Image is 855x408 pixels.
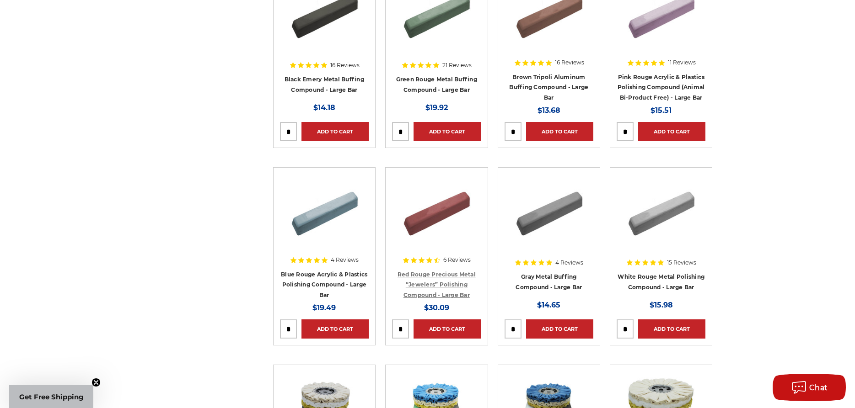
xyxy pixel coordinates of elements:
a: Add to Cart [414,122,481,141]
span: $14.18 [313,103,335,112]
span: 15 Reviews [667,260,696,265]
span: Chat [809,383,828,392]
a: Blue rouge polishing compound [280,174,369,263]
span: $19.92 [425,103,448,112]
button: Chat [773,374,846,401]
a: Blue Rouge Acrylic & Plastics Polishing Compound - Large Bar [281,271,367,298]
span: 16 Reviews [330,63,360,68]
a: White Rouge Metal Polishing Compound - Large Bar [618,273,704,291]
img: Red Rouge Jewelers Buffing Compound [400,174,473,247]
a: Red Rouge Precious Metal “Jewelers” Polishing Compound - Large Bar [398,271,476,298]
span: 4 Reviews [555,260,583,265]
a: Add to Cart [301,122,369,141]
a: Gray Buffing Compound [505,174,593,263]
a: Add to Cart [526,319,593,339]
img: Gray Buffing Compound [512,174,586,247]
span: 21 Reviews [442,63,472,68]
img: White Rouge Buffing Compound [624,174,698,247]
a: Add to Cart [301,319,369,339]
span: $14.65 [537,301,560,309]
a: Add to Cart [638,122,705,141]
a: White Rouge Buffing Compound [617,174,705,263]
a: Pink Rouge Acrylic & Plastics Polishing Compound (Animal Bi-Product Free) - Large Bar [618,74,705,101]
a: Add to Cart [414,319,481,339]
span: $15.98 [650,301,673,309]
span: Get Free Shipping [19,392,84,401]
a: Brown Tripoli Aluminum Buffing Compound - Large Bar [509,74,588,101]
a: Black Emery Metal Buffing Compound - Large Bar [285,76,364,93]
span: $13.68 [538,106,560,115]
span: $15.51 [651,106,672,115]
a: Gray Metal Buffing Compound - Large Bar [516,273,582,291]
a: Add to Cart [638,319,705,339]
div: Get Free ShippingClose teaser [9,385,93,408]
img: Blue rouge polishing compound [288,174,361,247]
a: Add to Cart [526,122,593,141]
a: Green Rouge Metal Buffing Compound - Large Bar [396,76,477,93]
a: Red Rouge Jewelers Buffing Compound [392,174,481,263]
span: $30.09 [424,303,449,312]
button: Close teaser [91,378,101,387]
span: $19.49 [312,303,336,312]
